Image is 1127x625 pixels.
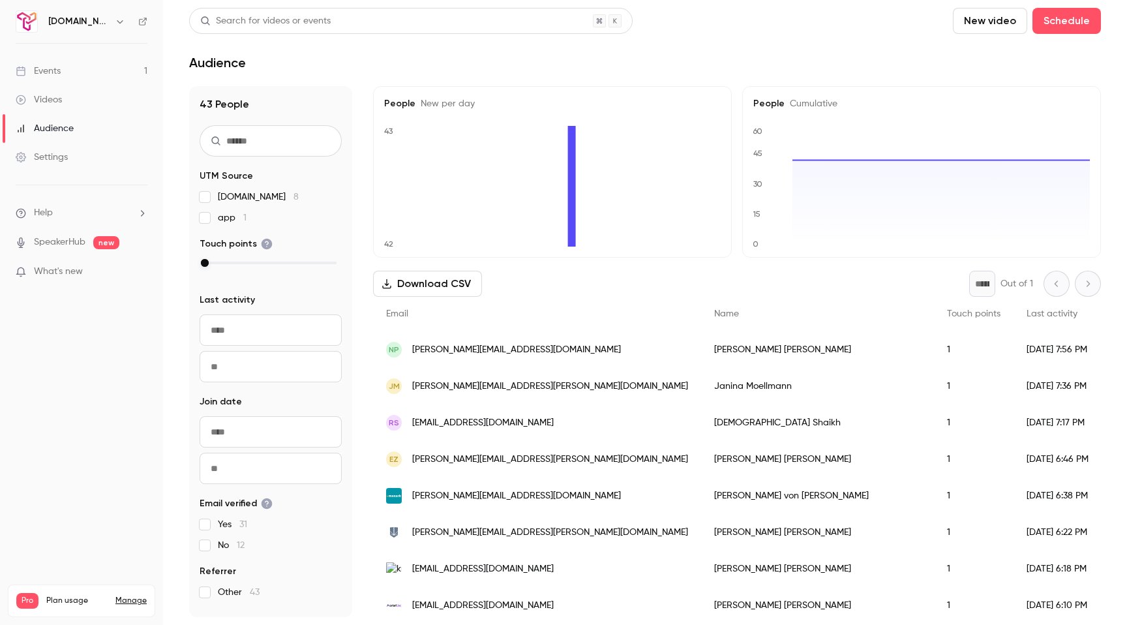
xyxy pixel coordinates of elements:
span: Referrer [200,565,236,578]
div: 1 [934,587,1014,624]
div: [DATE] 7:36 PM [1014,368,1105,404]
span: 12 [237,541,245,550]
div: 1 [934,514,1014,551]
div: [DATE] 6:38 PM [1014,478,1105,514]
span: Email verified [200,497,273,510]
div: [PERSON_NAME] [PERSON_NAME] [701,441,934,478]
span: Touch points [947,309,1000,318]
span: 31 [239,520,247,529]
span: No [218,539,245,552]
div: max [201,259,209,267]
button: Schedule [1032,8,1101,34]
text: 0 [753,239,759,249]
div: Janina Moellmann [701,368,934,404]
input: From [200,416,342,448]
span: Cumulative [785,99,837,108]
div: 1 [934,551,1014,587]
div: [DATE] 6:10 PM [1014,587,1105,624]
span: JM [389,380,400,392]
div: [PERSON_NAME] [PERSON_NAME] [701,514,934,551]
span: Last activity [1027,309,1077,318]
div: Search for videos or events [200,14,331,28]
div: [DEMOGRAPHIC_DATA] Shaikh [701,404,934,441]
span: [EMAIL_ADDRESS][DOMAIN_NAME] [412,416,554,430]
span: [EMAIL_ADDRESS][DOMAIN_NAME] [412,562,554,576]
span: Other [218,586,260,599]
span: Touch points [200,237,273,251]
h6: [DOMAIN_NAME] [48,15,110,28]
div: 1 [934,368,1014,404]
span: [DOMAIN_NAME] [218,191,299,204]
span: UTM Source [200,170,253,183]
div: [DATE] 7:17 PM [1014,404,1105,441]
text: 45 [753,149,762,158]
span: RS [389,417,399,429]
text: 30 [753,179,762,189]
a: Manage [115,596,147,606]
span: Last activity [200,294,255,307]
a: SpeakerHub [34,236,85,249]
span: [EMAIL_ADDRESS][DOMAIN_NAME] [412,599,554,613]
span: Yes [218,518,247,531]
h1: 43 People [200,97,342,112]
img: leadwithmonark.com [386,488,402,504]
div: 1 [934,331,1014,368]
span: 8 [293,192,299,202]
h5: People [753,97,1090,110]
input: To [200,453,342,484]
div: [PERSON_NAME] [PERSON_NAME] [701,587,934,624]
h5: People [384,97,721,110]
span: app [218,211,247,224]
div: [DATE] 6:22 PM [1014,514,1105,551]
img: krev-solutions.com [386,562,402,576]
p: Out of 1 [1000,277,1033,290]
span: [PERSON_NAME][EMAIL_ADDRESS][PERSON_NAME][DOMAIN_NAME] [412,526,688,540]
div: [PERSON_NAME] [PERSON_NAME] [701,331,934,368]
span: 43 [250,588,260,597]
span: 1 [243,213,247,222]
span: New per day [415,99,475,108]
div: [PERSON_NAME] von [PERSON_NAME] [701,478,934,514]
span: Email [386,309,408,318]
button: Download CSV [373,271,482,297]
span: Join date [200,395,242,408]
div: Videos [16,93,62,106]
div: Settings [16,151,68,164]
div: [DATE] 6:18 PM [1014,551,1105,587]
span: Help [34,206,53,220]
text: 42 [384,239,393,249]
span: [PERSON_NAME][EMAIL_ADDRESS][PERSON_NAME][DOMAIN_NAME] [412,453,688,466]
input: To [200,351,342,382]
text: 60 [753,127,762,136]
img: sustainment.com [386,525,402,540]
span: [PERSON_NAME][EMAIL_ADDRESS][DOMAIN_NAME] [412,489,621,503]
li: help-dropdown-opener [16,206,147,220]
div: 1 [934,441,1014,478]
div: [PERSON_NAME] [PERSON_NAME] [701,551,934,587]
div: [DATE] 7:56 PM [1014,331,1105,368]
button: New video [953,8,1027,34]
div: Events [16,65,61,78]
text: 43 [384,127,393,136]
div: Audience [16,122,74,135]
input: From [200,314,342,346]
div: 1 [934,478,1014,514]
span: What's new [34,265,83,279]
text: 15 [753,209,760,219]
span: [PERSON_NAME][EMAIL_ADDRESS][PERSON_NAME][DOMAIN_NAME] [412,380,688,393]
div: 1 [934,404,1014,441]
span: EZ [389,453,398,465]
span: NP [389,344,399,356]
img: Trigify.io [16,11,37,32]
span: Pro [16,593,38,609]
h1: Audience [189,55,246,70]
span: new [93,236,119,249]
span: Name [714,309,739,318]
span: Plan usage [46,596,108,606]
span: [PERSON_NAME][EMAIL_ADDRESS][DOMAIN_NAME] [412,343,621,357]
img: marketlinc.com [386,598,402,613]
div: [DATE] 6:46 PM [1014,441,1105,478]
